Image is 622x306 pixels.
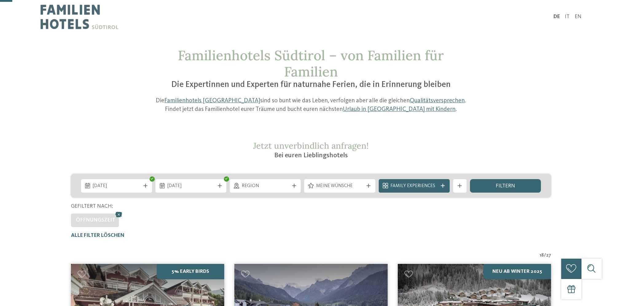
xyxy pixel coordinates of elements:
span: Family Experiences [390,183,438,190]
span: [DATE] [167,183,215,190]
span: Jetzt unverbindlich anfragen! [253,140,369,151]
span: Die Expertinnen und Experten für naturnahe Ferien, die in Erinnerung bleiben [171,80,451,89]
span: Familienhotels Südtirol – von Familien für Familien [178,47,444,80]
span: Meine Wünsche [316,183,363,190]
span: Öffnungszeit [76,218,115,223]
a: Urlaub in [GEOGRAPHIC_DATA] mit Kindern [343,106,456,112]
span: Region [242,183,289,190]
a: Qualitätsversprechen [410,98,465,104]
a: DE [554,14,560,19]
span: filtern [496,183,515,189]
span: [DATE] [93,183,140,190]
span: / [544,252,546,259]
p: Die sind so bunt wie das Leben, verfolgen aber alle die gleichen . Findet jetzt das Familienhotel... [151,97,472,114]
span: 18 [540,252,544,259]
span: Gefiltert nach: [71,204,113,209]
a: Familienhotels [GEOGRAPHIC_DATA] [164,98,260,104]
a: IT [565,14,569,19]
span: 27 [546,252,551,259]
span: Bei euren Lieblingshotels [274,152,348,159]
span: Alle Filter löschen [71,233,124,238]
a: EN [575,14,581,19]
